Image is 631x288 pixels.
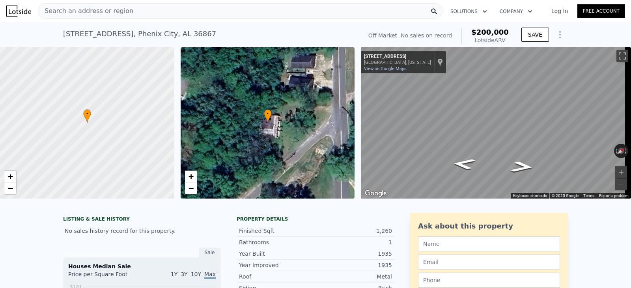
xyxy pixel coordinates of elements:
[239,227,315,235] div: Finished Sqft
[63,28,216,39] div: [STREET_ADDRESS] , Phenix City , AL 36867
[418,236,560,251] input: Name
[181,271,187,277] span: 3Y
[364,66,407,71] a: View on Google Maps
[315,227,392,235] div: 1,260
[4,171,16,182] a: Zoom in
[521,28,549,42] button: SAVE
[264,109,272,123] div: •
[583,193,594,198] a: Terms
[442,156,485,172] path: Go Southwest, 12th Pl
[185,182,197,194] a: Zoom out
[552,27,568,43] button: Show Options
[361,47,631,199] div: Street View
[418,221,560,232] div: Ask about this property
[83,110,91,117] span: •
[204,271,216,279] span: Max
[239,261,315,269] div: Year Improved
[315,273,392,281] div: Metal
[199,247,221,258] div: Sale
[8,183,13,193] span: −
[185,171,197,182] a: Zoom in
[368,32,452,39] div: Off Market. No sales on record
[552,193,579,198] span: © 2025 Google
[364,60,431,65] div: [GEOGRAPHIC_DATA], [US_STATE]
[614,144,618,158] button: Rotate counterclockwise
[4,182,16,194] a: Zoom out
[191,271,201,277] span: 10Y
[6,6,31,17] img: Lotside
[63,216,221,224] div: LISTING & SALE HISTORY
[471,36,509,44] div: Lotside ARV
[364,54,431,60] div: [STREET_ADDRESS]
[615,178,627,190] button: Zoom out
[616,50,628,62] button: Toggle fullscreen view
[63,224,221,238] div: No sales history record for this property.
[38,6,133,16] span: Search an address or region
[361,47,631,199] div: Map
[444,4,493,19] button: Solutions
[363,188,389,199] img: Google
[437,58,443,67] a: Show location on map
[237,216,394,222] div: Property details
[239,238,315,246] div: Bathrooms
[418,273,560,288] input: Phone
[315,261,392,269] div: 1935
[8,171,13,181] span: +
[315,238,392,246] div: 1
[501,159,543,175] path: Go Northeast, 12th Pl
[315,250,392,258] div: 1935
[68,270,142,283] div: Price per Square Foot
[188,171,193,181] span: +
[513,193,547,199] button: Keyboard shortcuts
[577,4,625,18] a: Free Account
[599,193,629,198] a: Report a problem
[264,110,272,117] span: •
[471,28,509,36] span: $200,000
[493,4,539,19] button: Company
[418,255,560,269] input: Email
[624,144,629,158] button: Rotate clockwise
[542,7,577,15] a: Log In
[614,144,628,158] button: Reset the view
[239,273,315,281] div: Roof
[171,271,177,277] span: 1Y
[615,166,627,178] button: Zoom in
[83,109,91,123] div: •
[363,188,389,199] a: Open this area in Google Maps (opens a new window)
[239,250,315,258] div: Year Built
[68,262,216,270] div: Houses Median Sale
[188,183,193,193] span: −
